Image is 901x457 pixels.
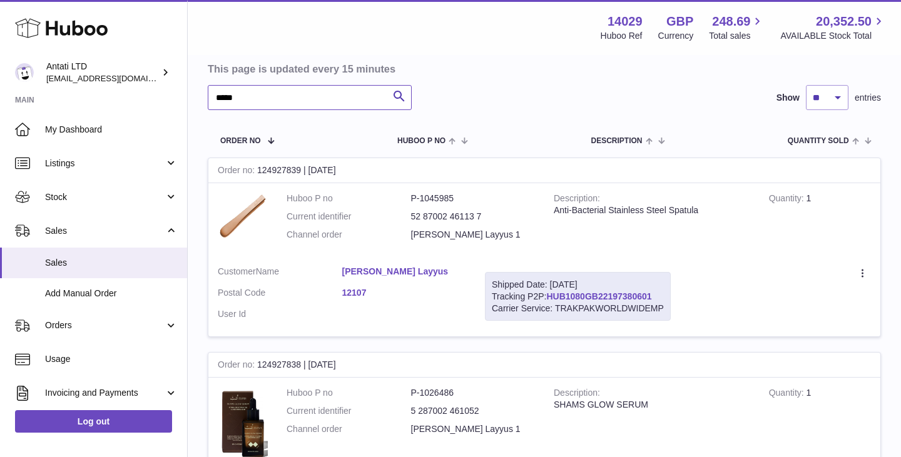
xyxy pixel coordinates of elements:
a: 12107 [342,287,467,299]
div: Shipped Date: [DATE] [492,279,664,291]
span: Customer [218,266,256,276]
dt: User Id [218,308,342,320]
span: Total sales [709,30,765,42]
label: Show [776,92,800,104]
div: Tracking P2P: [485,272,671,321]
dd: 52 87002 46113 7 [411,211,536,223]
dt: Channel order [287,423,411,435]
span: Add Manual Order [45,288,178,299]
strong: Description [554,193,600,206]
a: [PERSON_NAME] Layyus [342,266,467,278]
span: entries [855,92,881,104]
strong: Order no [218,165,257,178]
div: 124927838 | [DATE] [208,353,880,378]
h3: This page is updated every 15 minutes [208,62,878,76]
span: Order No [220,137,261,145]
span: Sales [45,257,178,269]
a: 20,352.50 AVAILABLE Stock Total [780,13,886,42]
dt: Current identifier [287,405,411,417]
div: SHAMS GLOW SERUM [554,399,750,411]
a: Log out [15,410,172,433]
span: 20,352.50 [816,13,872,30]
div: 124927839 | [DATE] [208,158,880,183]
span: AVAILABLE Stock Total [780,30,886,42]
strong: Quantity [769,193,807,206]
strong: GBP [666,13,693,30]
dt: Channel order [287,229,411,241]
a: 248.69 Total sales [709,13,765,42]
span: Huboo P no [397,137,445,145]
img: 1748338271.png [218,193,268,239]
dd: P-1045985 [411,193,536,204]
dt: Postal Code [218,287,342,302]
dt: Huboo P no [287,193,411,204]
div: Carrier Service: TRAKPAKWORLDWIDEMP [492,303,664,314]
span: Stock [45,191,165,203]
strong: 14029 [608,13,643,30]
dd: 5 287002 461052 [411,405,536,417]
span: Description [591,137,642,145]
dd: [PERSON_NAME] Layyus 1 [411,423,536,435]
span: 248.69 [712,13,750,30]
dd: [PERSON_NAME] Layyus 1 [411,229,536,241]
div: Anti-Bacterial Stainless Steel Spatula [554,204,750,216]
a: HUB1080GB22197380601 [546,291,651,301]
strong: Order no [218,359,257,373]
span: My Dashboard [45,124,178,136]
span: [EMAIL_ADDRESS][DOMAIN_NAME] [46,73,184,83]
span: Listings [45,158,165,169]
dt: Huboo P no [287,387,411,399]
span: Invoicing and Payments [45,387,165,399]
span: Orders [45,319,165,331]
span: Sales [45,225,165,237]
img: toufic@antatiskin.com [15,63,34,82]
div: Currency [658,30,694,42]
dt: Name [218,266,342,281]
div: Antati LTD [46,61,159,84]
dt: Current identifier [287,211,411,223]
td: 1 [760,183,880,256]
strong: Quantity [769,388,807,401]
dd: P-1026486 [411,387,536,399]
strong: Description [554,388,600,401]
span: Usage [45,353,178,365]
span: Quantity Sold [788,137,849,145]
div: Huboo Ref [601,30,643,42]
